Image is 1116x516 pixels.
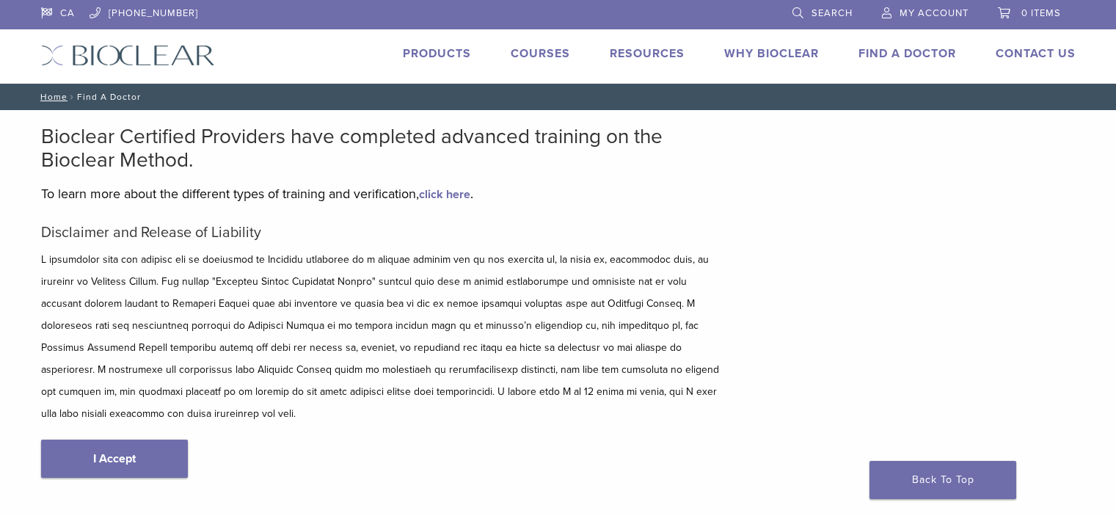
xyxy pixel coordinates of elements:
a: Contact Us [996,46,1076,61]
a: click here [419,187,470,202]
a: Products [403,46,471,61]
img: Bioclear [41,45,215,66]
a: Courses [511,46,570,61]
span: 0 items [1021,7,1061,19]
nav: Find A Doctor [30,84,1087,110]
a: Find A Doctor [858,46,956,61]
span: Search [812,7,853,19]
a: Why Bioclear [724,46,819,61]
a: I Accept [41,440,188,478]
span: / [68,93,77,101]
p: L ipsumdolor sita con adipisc eli se doeiusmod te Incididu utlaboree do m aliquae adminim ven qu ... [41,249,723,425]
h5: Disclaimer and Release of Liability [41,224,723,241]
p: To learn more about the different types of training and verification, . [41,183,723,205]
a: Back To Top [869,461,1016,499]
h2: Bioclear Certified Providers have completed advanced training on the Bioclear Method. [41,125,723,172]
span: My Account [900,7,969,19]
a: Resources [610,46,685,61]
a: Home [36,92,68,102]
